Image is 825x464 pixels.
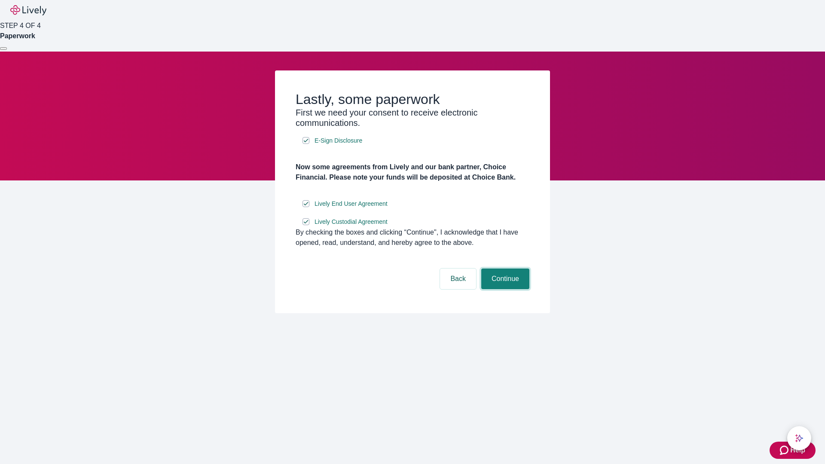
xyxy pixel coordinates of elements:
[313,198,389,209] a: e-sign disclosure document
[296,107,529,128] h3: First we need your consent to receive electronic communications.
[315,199,388,208] span: Lively End User Agreement
[296,162,529,183] h4: Now some agreements from Lively and our bank partner, Choice Financial. Please note your funds wi...
[790,445,805,455] span: Help
[313,217,389,227] a: e-sign disclosure document
[313,135,364,146] a: e-sign disclosure document
[787,426,811,450] button: chat
[315,136,362,145] span: E-Sign Disclosure
[770,442,816,459] button: Zendesk support iconHelp
[296,91,529,107] h2: Lastly, some paperwork
[10,5,46,15] img: Lively
[780,445,790,455] svg: Zendesk support icon
[481,269,529,289] button: Continue
[440,269,476,289] button: Back
[795,434,804,443] svg: Lively AI Assistant
[315,217,388,226] span: Lively Custodial Agreement
[296,227,529,248] div: By checking the boxes and clicking “Continue", I acknowledge that I have opened, read, understand...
